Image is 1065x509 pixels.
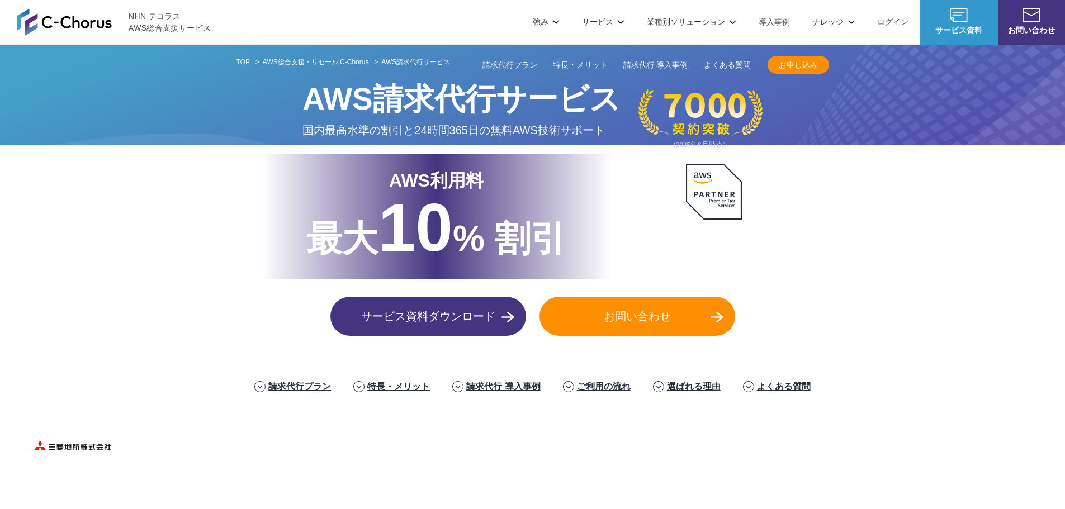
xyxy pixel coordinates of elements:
[306,167,566,194] p: AWS利用料
[577,380,631,393] a: ご利用の流れ
[623,59,688,71] a: 請求代行 導入事例
[268,380,331,393] a: 請求代行プラン
[768,56,829,74] a: お申し込み
[330,308,526,325] span: サービス資料ダウンロード
[325,424,414,468] img: フジモトHD
[236,57,250,67] a: TOP
[526,424,616,468] img: ヤマサ醤油
[306,218,378,259] span: 最大
[17,8,211,35] a: AWS総合支援サービス C-Chorus NHN テコラスAWS総合支援サービス
[425,424,515,468] img: エアトリ
[638,89,763,149] img: 契約件数
[647,16,736,28] p: 業種別ソリューション
[877,16,908,28] a: ログイン
[306,194,566,265] p: % 割引
[828,424,917,468] img: 共同通信デジタル
[367,380,430,393] a: 特長・メリット
[539,308,735,325] span: お問い合わせ
[124,424,213,468] img: ミズノ
[929,424,1018,468] img: まぐまぐ
[224,424,314,468] img: 住友生命保険相互
[727,424,817,468] img: クリスピー・クリーム・ドーナツ
[533,16,560,28] p: 強み
[553,59,608,71] a: 特長・メリット
[759,16,790,28] a: 導入事例
[378,190,452,265] span: 10
[704,59,751,71] a: よくある質問
[663,226,764,268] p: AWS最上位 プレミアティア サービスパートナー
[627,424,716,468] img: 東京書籍
[330,297,526,336] a: サービス資料ダウンロード
[920,25,998,36] span: サービス資料
[482,59,537,71] a: 請求代行プラン
[582,16,624,28] p: サービス
[466,380,540,393] a: 請求代行 導入事例
[768,59,829,71] span: お申し込み
[129,11,211,34] span: NHN テコラス AWS総合支援サービス
[23,424,112,468] img: 三菱地所
[263,57,369,67] a: AWS総合支援・リセール C-Chorus
[950,8,968,22] img: AWS総合支援サービス C-Chorus サービス資料
[17,8,112,35] img: AWS総合支援サービス C-Chorus
[302,121,620,140] p: 国内最高水準の割引と 24時間365日の無料AWS技術サポート
[757,380,811,393] a: よくある質問
[1023,8,1040,22] img: お問い合わせ
[381,58,450,66] span: AWS請求代行サービス
[667,380,721,393] a: 選ばれる理由
[539,297,735,336] a: お問い合わせ
[302,77,620,121] span: AWS請求代行サービス
[998,25,1065,36] span: お問い合わせ
[686,164,742,220] img: AWSプレミアティアサービスパートナー
[812,16,855,28] p: ナレッジ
